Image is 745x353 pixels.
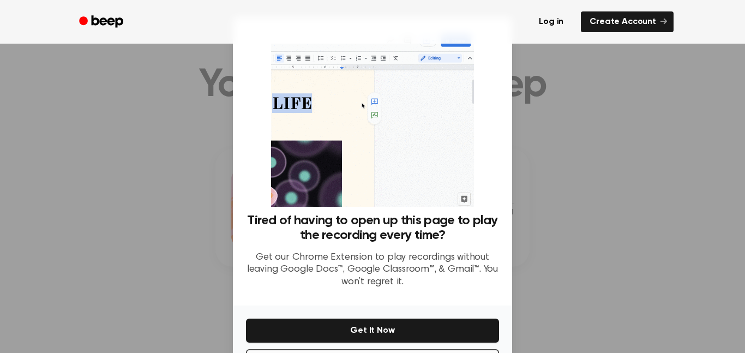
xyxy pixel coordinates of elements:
button: Get It Now [246,319,499,343]
a: Create Account [581,11,674,32]
h3: Tired of having to open up this page to play the recording every time? [246,213,499,243]
a: Log in [528,9,574,34]
a: Beep [71,11,133,33]
img: Beep extension in action [271,31,473,207]
p: Get our Chrome Extension to play recordings without leaving Google Docs™, Google Classroom™, & Gm... [246,252,499,289]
